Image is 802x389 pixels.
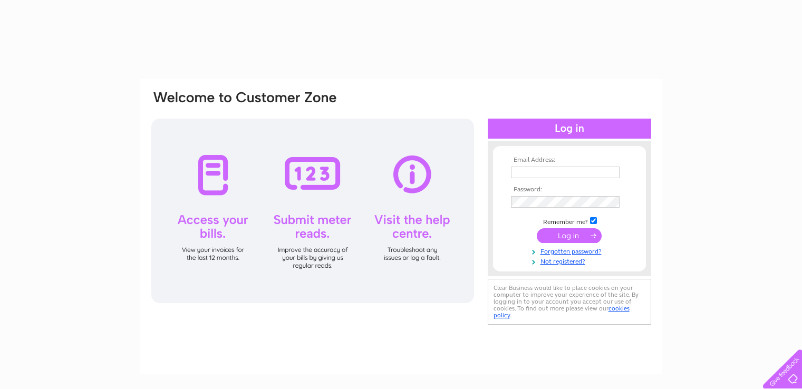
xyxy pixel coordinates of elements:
input: Submit [537,228,602,243]
a: Forgotten password? [511,246,631,256]
a: Not registered? [511,256,631,266]
th: Password: [508,186,631,193]
div: Clear Business would like to place cookies on your computer to improve your experience of the sit... [488,279,651,325]
td: Remember me? [508,216,631,226]
a: cookies policy [494,305,630,319]
th: Email Address: [508,157,631,164]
